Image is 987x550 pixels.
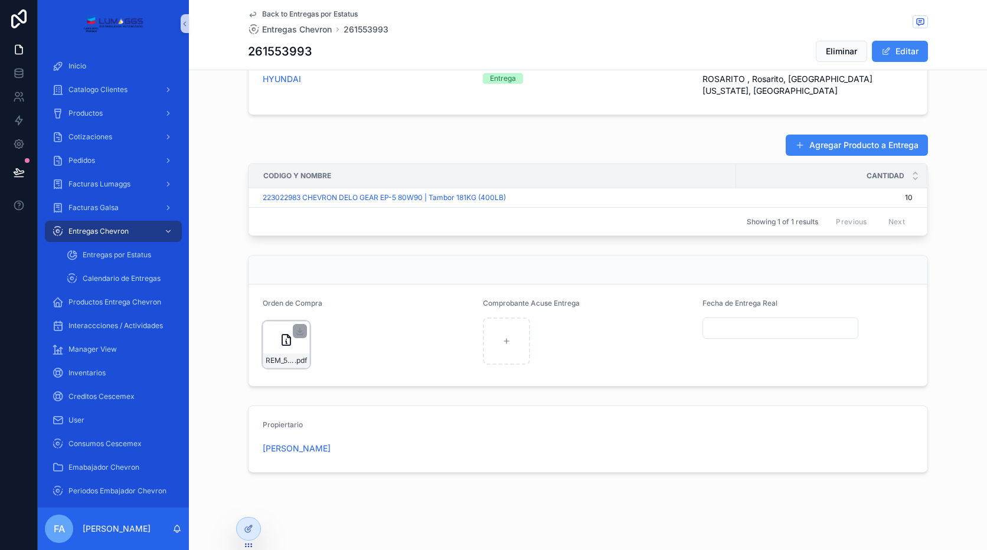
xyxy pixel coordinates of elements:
[45,221,182,242] a: Entregas Chevron
[45,126,182,148] a: Cotizaciones
[45,197,182,218] a: Facturas Galsa
[68,61,86,71] span: Inicio
[68,486,166,496] span: Periodos Embajador Chevron
[266,356,295,365] span: REM_5500055800_261553993-(1)
[786,135,928,156] button: Agregar Producto a Entrega
[45,457,182,478] a: Emabajador Chevron
[68,227,129,236] span: Entregas Chevron
[263,193,506,202] a: 223022983 CHEVRON DELO GEAR EP-5 80W90 | Tambor 181KG (400LB)
[83,274,161,283] span: Calendario de Entregas
[45,480,182,502] a: Periodos Embajador Chevron
[68,345,117,354] span: Manager View
[45,433,182,454] a: Consumos Cescemex
[702,73,913,97] span: ROSARITO , Rosarito, [GEOGRAPHIC_DATA][US_STATE], [GEOGRAPHIC_DATA]
[702,299,777,307] span: Fecha de Entrega Real
[872,41,928,62] button: Editar
[45,150,182,171] a: Pedidos
[45,339,182,360] a: Manager View
[68,179,130,189] span: Facturas Lumaggs
[83,14,143,33] img: App logo
[54,522,65,536] span: FA
[45,55,182,77] a: Inicio
[263,171,331,181] span: Codigo y Nombre
[68,203,119,212] span: Facturas Galsa
[248,43,312,60] h1: 261553993
[68,439,142,448] span: Consumos Cescemex
[45,79,182,100] a: Catalogo Clientes
[45,386,182,407] a: Creditos Cescemex
[867,171,904,181] span: Cantidad
[295,356,307,365] span: .pdf
[68,368,106,378] span: Inventarios
[83,250,151,260] span: Entregas por Estatus
[68,297,161,307] span: Productos Entrega Chevron
[263,443,331,454] a: [PERSON_NAME]
[83,523,151,535] p: [PERSON_NAME]
[45,292,182,313] a: Productos Entrega Chevron
[45,410,182,431] a: User
[68,321,163,330] span: Interaccciones / Actividades
[45,103,182,124] a: Productos
[45,173,182,195] a: Facturas Lumaggs
[68,463,139,472] span: Emabajador Chevron
[816,41,867,62] button: Eliminar
[68,156,95,165] span: Pedidos
[263,73,301,85] a: HYUNDAI
[59,268,182,289] a: Calendario de Entregas
[826,45,857,57] span: Eliminar
[483,299,580,307] span: Comprobante Acuse Entrega
[59,244,182,266] a: Entregas por Estatus
[263,299,322,307] span: Orden de Compra
[490,73,516,84] div: Entrega
[38,47,189,508] div: scrollable content
[68,109,103,118] span: Productos
[68,85,128,94] span: Catalogo Clientes
[248,9,358,19] a: Back to Entregas por Estatus
[68,415,84,425] span: User
[262,9,358,19] span: Back to Entregas por Estatus
[263,193,729,202] a: 223022983 CHEVRON DELO GEAR EP-5 80W90 | Tambor 181KG (400LB)
[737,193,913,202] a: 10
[344,24,388,35] a: 261553993
[45,362,182,384] a: Inventarios
[747,217,818,227] span: Showing 1 of 1 results
[68,392,135,401] span: Creditos Cescemex
[262,24,332,35] span: Entregas Chevron
[263,420,303,429] span: Propiertario
[45,315,182,336] a: Interaccciones / Actividades
[68,132,112,142] span: Cotizaciones
[248,24,332,35] a: Entregas Chevron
